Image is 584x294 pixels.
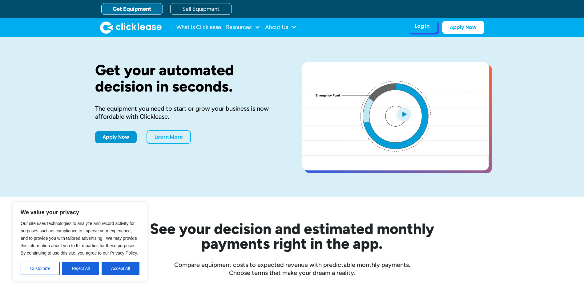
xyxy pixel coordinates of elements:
div: Resources [226,21,260,34]
div: We value your privacy [12,202,148,282]
div: Log In [415,23,429,29]
h1: Get your automated decision in seconds. [95,62,282,95]
a: Learn More [147,130,191,144]
a: open lightbox [302,62,489,170]
div: The equipment you need to start or grow your business is now affordable with Clicklease. [95,104,282,120]
span: Our site uses technologies to analyze and record activity for purposes such as compliance to impr... [21,221,138,255]
button: Reject All [62,262,99,275]
img: Blue play button logo on a light blue circular background [396,105,412,123]
img: Clicklease logo [100,21,162,34]
div: Compare equipment costs to expected revenue with predictable monthly payments. Choose terms that ... [95,261,489,277]
a: What Is Clicklease [176,21,221,34]
button: Accept All [102,262,139,275]
a: Apply Now [95,131,137,143]
a: Sell Equipment [170,3,232,15]
a: home [100,21,162,34]
a: Get Equipment [101,3,163,15]
a: Apply Now [442,21,484,34]
h2: See your decision and estimated monthly payments right in the app. [120,221,465,251]
button: Customize [21,262,60,275]
p: We value your privacy [21,209,139,216]
div: About Us [265,21,297,34]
